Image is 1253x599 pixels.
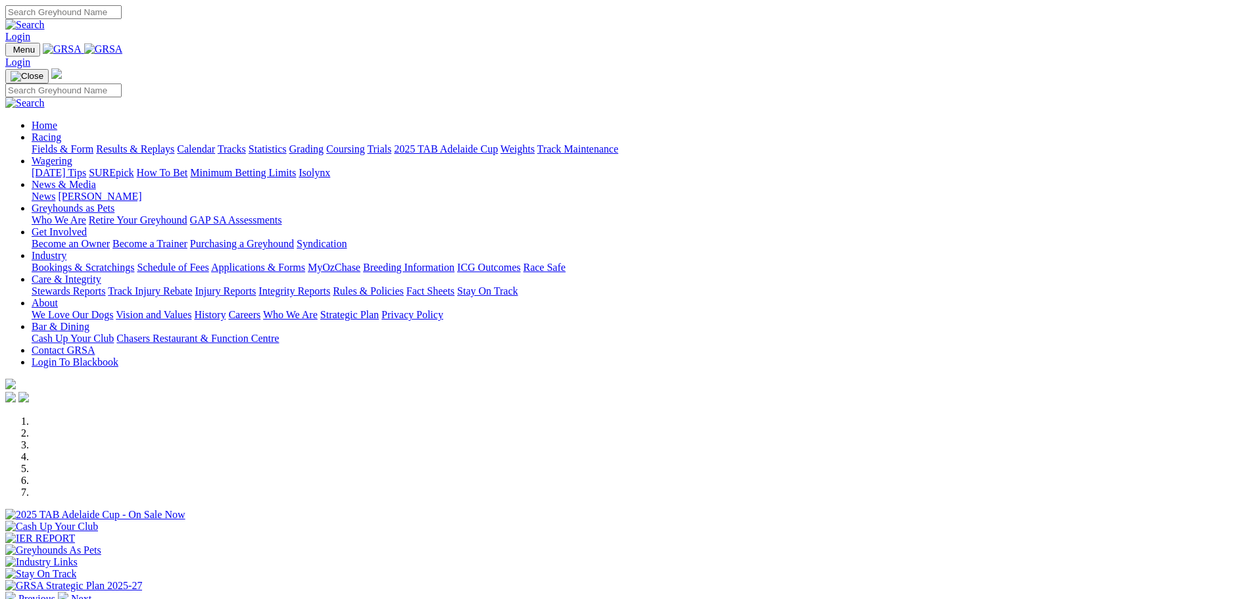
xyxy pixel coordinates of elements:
a: Breeding Information [363,262,455,273]
a: Syndication [297,238,347,249]
a: Coursing [326,143,365,155]
a: Who We Are [32,214,86,226]
a: GAP SA Assessments [190,214,282,226]
a: MyOzChase [308,262,360,273]
a: Fact Sheets [406,285,455,297]
img: twitter.svg [18,392,29,402]
a: Applications & Forms [211,262,305,273]
a: Integrity Reports [258,285,330,297]
img: Close [11,71,43,82]
a: Who We Are [263,309,318,320]
div: Get Involved [32,238,1248,250]
img: Greyhounds As Pets [5,544,101,556]
a: Strategic Plan [320,309,379,320]
a: Login [5,31,30,42]
div: Racing [32,143,1248,155]
img: logo-grsa-white.png [5,379,16,389]
div: About [32,309,1248,321]
a: Become an Owner [32,238,110,249]
a: Careers [228,309,260,320]
div: News & Media [32,191,1248,203]
a: Isolynx [299,167,330,178]
img: Stay On Track [5,568,76,580]
a: How To Bet [137,167,188,178]
a: Care & Integrity [32,274,101,285]
div: Greyhounds as Pets [32,214,1248,226]
a: About [32,297,58,308]
a: News & Media [32,179,96,190]
a: Industry [32,250,66,261]
img: logo-grsa-white.png [51,68,62,79]
a: Become a Trainer [112,238,187,249]
a: Schedule of Fees [137,262,209,273]
a: Greyhounds as Pets [32,203,114,214]
a: [DATE] Tips [32,167,86,178]
a: SUREpick [89,167,134,178]
button: Toggle navigation [5,69,49,84]
img: GRSA [43,43,82,55]
img: facebook.svg [5,392,16,402]
a: Login To Blackbook [32,356,118,368]
span: Menu [13,45,35,55]
a: Login [5,57,30,68]
img: GRSA Strategic Plan 2025-27 [5,580,142,592]
a: Trials [367,143,391,155]
a: Bookings & Scratchings [32,262,134,273]
img: GRSA [84,43,123,55]
a: Fields & Form [32,143,93,155]
a: Contact GRSA [32,345,95,356]
a: ICG Outcomes [457,262,520,273]
a: Calendar [177,143,215,155]
div: Industry [32,262,1248,274]
div: Bar & Dining [32,333,1248,345]
input: Search [5,5,122,19]
a: Stewards Reports [32,285,105,297]
img: Search [5,97,45,109]
a: News [32,191,55,202]
a: We Love Our Dogs [32,309,113,320]
a: Track Injury Rebate [108,285,192,297]
a: Race Safe [523,262,565,273]
img: Search [5,19,45,31]
a: Purchasing a Greyhound [190,238,294,249]
button: Toggle navigation [5,43,40,57]
a: Retire Your Greyhound [89,214,187,226]
a: Rules & Policies [333,285,404,297]
a: Bar & Dining [32,321,89,332]
a: Get Involved [32,226,87,237]
a: Minimum Betting Limits [190,167,296,178]
a: Chasers Restaurant & Function Centre [116,333,279,344]
a: Home [32,120,57,131]
a: Statistics [249,143,287,155]
img: Industry Links [5,556,78,568]
a: Cash Up Your Club [32,333,114,344]
a: Injury Reports [195,285,256,297]
div: Wagering [32,167,1248,179]
a: Tracks [218,143,246,155]
div: Care & Integrity [32,285,1248,297]
img: 2025 TAB Adelaide Cup - On Sale Now [5,509,185,521]
a: Privacy Policy [381,309,443,320]
img: Cash Up Your Club [5,521,98,533]
a: Stay On Track [457,285,518,297]
img: IER REPORT [5,533,75,544]
a: Wagering [32,155,72,166]
a: Weights [501,143,535,155]
a: Grading [289,143,324,155]
a: Vision and Values [116,309,191,320]
a: [PERSON_NAME] [58,191,141,202]
a: 2025 TAB Adelaide Cup [394,143,498,155]
a: Results & Replays [96,143,174,155]
a: Racing [32,132,61,143]
a: History [194,309,226,320]
a: Track Maintenance [537,143,618,155]
input: Search [5,84,122,97]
